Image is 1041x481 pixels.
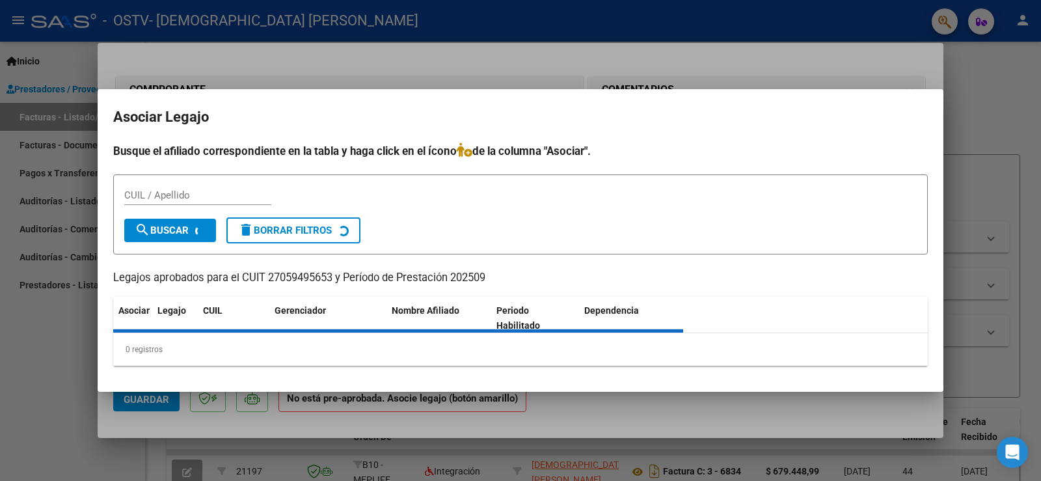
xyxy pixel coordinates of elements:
datatable-header-cell: Dependencia [579,297,684,340]
datatable-header-cell: Asociar [113,297,152,340]
datatable-header-cell: Legajo [152,297,198,340]
h4: Busque el afiliado correspondiente en la tabla y haga click en el ícono de la columna "Asociar". [113,143,928,159]
button: Borrar Filtros [226,217,360,243]
span: Buscar [135,225,189,236]
h2: Asociar Legajo [113,105,928,130]
button: Buscar [124,219,216,242]
div: Open Intercom Messenger [997,437,1028,468]
span: Periodo Habilitado [496,305,540,331]
span: Asociar [118,305,150,316]
span: Nombre Afiliado [392,305,459,316]
datatable-header-cell: Nombre Afiliado [386,297,491,340]
p: Legajos aprobados para el CUIT 27059495653 y Período de Prestación 202509 [113,270,928,286]
span: Legajo [157,305,186,316]
mat-icon: search [135,222,150,238]
span: CUIL [203,305,223,316]
span: Borrar Filtros [238,225,332,236]
datatable-header-cell: Gerenciador [269,297,386,340]
datatable-header-cell: CUIL [198,297,269,340]
div: 0 registros [113,333,928,366]
span: Dependencia [584,305,639,316]
mat-icon: delete [238,222,254,238]
span: Gerenciador [275,305,326,316]
datatable-header-cell: Periodo Habilitado [491,297,579,340]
